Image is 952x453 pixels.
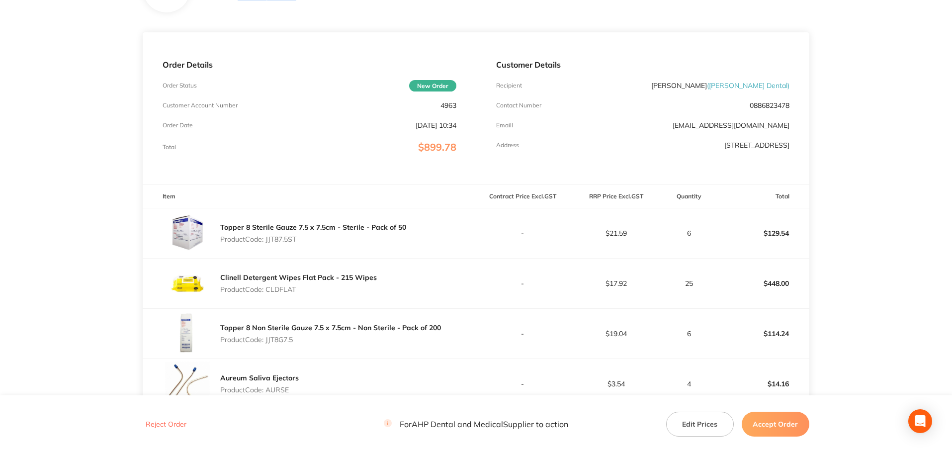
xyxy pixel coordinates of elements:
th: Quantity [663,185,716,208]
div: Open Intercom Messenger [908,409,932,433]
button: Reject Order [143,420,189,429]
button: Accept Order [742,412,809,437]
p: Contact Number [496,102,541,109]
p: $129.54 [716,221,809,245]
p: [PERSON_NAME] [651,82,789,90]
th: Total [716,185,809,208]
p: Product Code: AURSE [220,386,299,394]
p: [STREET_ADDRESS] [724,141,789,149]
p: Total [163,144,176,151]
p: 6 [663,330,715,338]
p: Address [496,142,519,149]
span: $899.78 [418,141,456,153]
p: Customer Details [496,60,789,69]
p: $14.16 [716,372,809,396]
p: For AHP Dental and Medical Supplier to action [384,420,568,429]
p: 4963 [440,101,456,109]
th: Item [143,185,476,208]
p: - [477,279,569,287]
p: 25 [663,279,715,287]
p: - [477,330,569,338]
p: $114.24 [716,322,809,346]
p: 4 [663,380,715,388]
a: [EMAIL_ADDRESS][DOMAIN_NAME] [673,121,789,130]
a: Clinell Detergent Wipes Flat Pack - 215 Wipes [220,273,377,282]
img: eGU5MThyZg [163,359,212,409]
p: [DATE] 10:34 [416,121,456,129]
p: 6 [663,229,715,237]
p: Order Status [163,82,197,89]
p: $21.59 [570,229,662,237]
p: $448.00 [716,272,809,295]
a: Aureum Saliva Ejectors [220,373,299,382]
p: 0886823478 [750,101,789,109]
p: Order Date [163,122,193,129]
a: Topper 8 Sterile Gauze 7.5 x 7.5cm - Sterile - Pack of 50 [220,223,406,232]
p: $19.04 [570,330,662,338]
p: - [477,229,569,237]
p: Product Code: JJT8G7.5 [220,336,441,344]
img: c3hlM2hpZg [163,259,212,308]
p: Product Code: JJT87.5ST [220,235,406,243]
button: Edit Prices [666,412,734,437]
p: Product Code: CLDFLAT [220,285,377,293]
th: Contract Price Excl. GST [476,185,570,208]
p: Customer Account Number [163,102,238,109]
p: $3.54 [570,380,662,388]
a: Topper 8 Non Sterile Gauze 7.5 x 7.5cm - Non Sterile - Pack of 200 [220,323,441,332]
img: YzIxeTJoYQ [163,208,212,258]
span: New Order [409,80,456,91]
span: ( [PERSON_NAME] Dental ) [707,81,789,90]
p: Emaill [496,122,513,129]
p: Recipient [496,82,522,89]
p: $17.92 [570,279,662,287]
th: RRP Price Excl. GST [569,185,663,208]
img: YjhhZG53ag [163,309,212,359]
p: Order Details [163,60,456,69]
p: - [477,380,569,388]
